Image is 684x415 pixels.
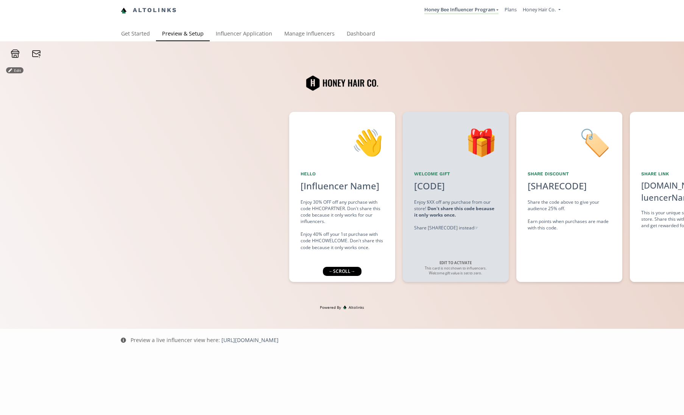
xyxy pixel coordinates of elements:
div: Enjoy 30% OFF off any purchase with code HHCOPARTNER. Don't share this code because it only works... [301,199,384,251]
img: favicon-32x32.png [121,8,127,14]
div: Welcome Gift [414,171,497,177]
span: Altolinks [349,305,364,310]
a: Manage Influencers [278,27,341,42]
div: Enjoy $XX off any purchase from our store! Share [SHARECODE] instead ☞ [414,199,497,231]
div: 🏷️ [528,123,611,162]
span: Honey Hair Co. [523,6,556,13]
div: This card is not shown to influencers. Welcome gift value is set to zero. [418,260,494,276]
div: [SHARECODE] [528,180,587,192]
div: 🎁 [414,123,497,162]
a: Get Started [115,27,156,42]
a: Honey Bee Influencer Program [424,6,499,14]
a: Preview & Setup [156,27,210,42]
div: Preview a live influencer view here: [131,336,279,344]
div: Share the code above to give your audience 25% off. Earn points when purchases are made with this... [528,199,611,231]
a: [URL][DOMAIN_NAME] [221,336,279,344]
a: Altolinks [121,4,178,17]
div: 👋 [301,123,384,162]
div: [Influencer Name] [301,180,384,192]
div: Hello [301,171,384,177]
span: Powered By [320,305,341,310]
div: [CODE] [410,180,449,192]
a: Plans [505,6,517,13]
strong: Don't share this code because it only works once. [414,205,494,218]
a: Honey Hair Co. [523,6,560,15]
button: Edit [6,67,23,73]
div: ← scroll → [323,267,361,276]
a: Dashboard [341,27,381,42]
a: Influencer Application [210,27,278,42]
div: Share Discount [528,171,611,177]
img: favicon-32x32.png [343,305,347,309]
img: QrgWYwbcqp6j [304,64,380,102]
strong: EDIT TO ACTIVATE [439,260,472,265]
